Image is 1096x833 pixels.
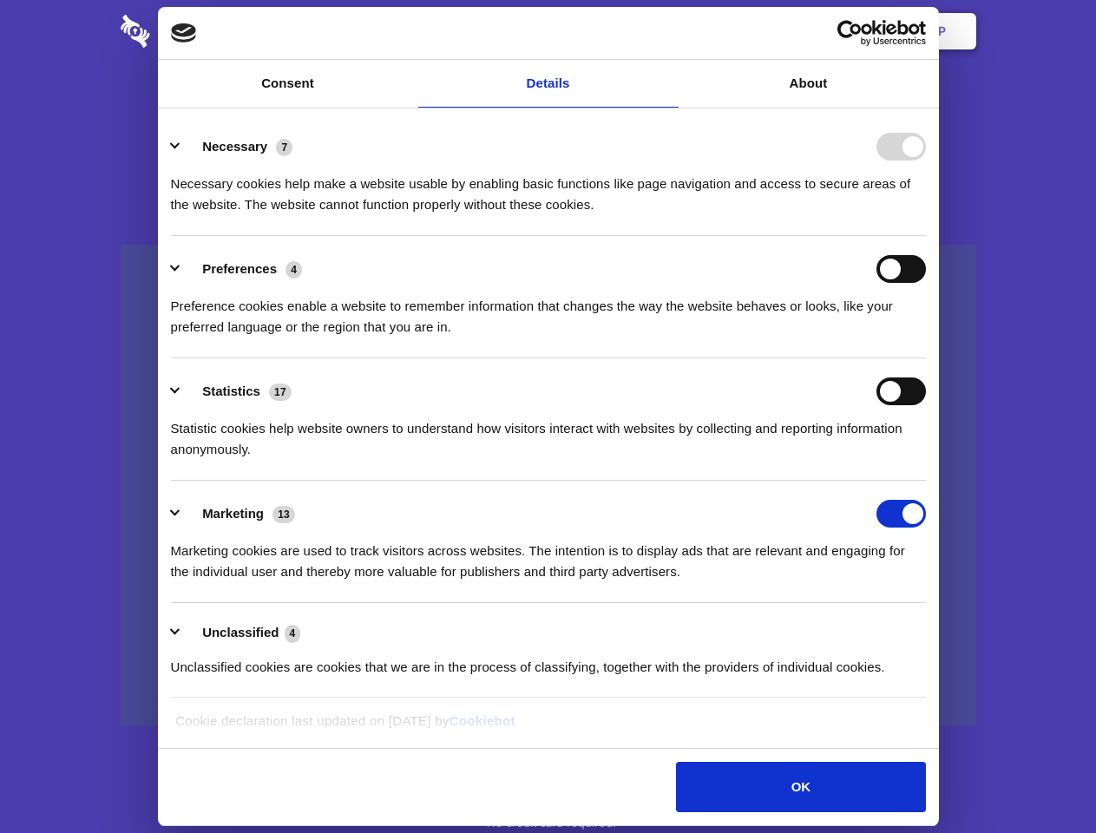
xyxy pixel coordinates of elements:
span: 7 [276,139,292,156]
label: Preferences [202,261,277,276]
a: Login [787,4,863,58]
iframe: Drift Widget Chat Controller [1009,746,1075,812]
button: Unclassified (4) [171,622,312,644]
a: About [679,60,939,108]
a: Pricing [509,4,585,58]
label: Statistics [202,384,260,398]
a: Cookiebot [450,713,515,728]
a: Consent [158,60,418,108]
div: Unclassified cookies are cookies that we are in the process of classifying, together with the pro... [171,644,926,678]
span: 17 [269,384,292,401]
span: 4 [285,261,302,279]
button: OK [676,762,925,812]
div: Preference cookies enable a website to remember information that changes the way the website beha... [171,283,926,338]
button: Marketing (13) [171,500,306,528]
button: Necessary (7) [171,133,304,161]
div: Marketing cookies are used to track visitors across websites. The intention is to display ads tha... [171,528,926,582]
a: Wistia video thumbnail [121,245,976,726]
h1: Eliminate Slack Data Loss. [121,78,976,141]
span: 13 [272,506,295,523]
img: logo-wordmark-white-trans-d4663122ce5f474addd5e946df7df03e33cb6a1c49d2221995e7729f52c070b2.svg [121,15,269,48]
div: Statistic cookies help website owners to understand how visitors interact with websites by collec... [171,405,926,460]
img: logo [171,23,197,43]
button: Statistics (17) [171,377,303,405]
button: Preferences (4) [171,255,313,283]
a: Contact [704,4,784,58]
label: Marketing [202,506,264,521]
a: Details [418,60,679,108]
h4: Auto-redaction of sensitive data, encrypted data sharing and self-destructing private chats. Shar... [121,158,976,215]
span: 4 [285,625,301,642]
a: Usercentrics Cookiebot - opens in a new window [774,20,926,46]
div: Necessary cookies help make a website usable by enabling basic functions like page navigation and... [171,161,926,215]
div: Cookie declaration last updated on [DATE] by [162,711,934,744]
label: Necessary [202,139,267,154]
